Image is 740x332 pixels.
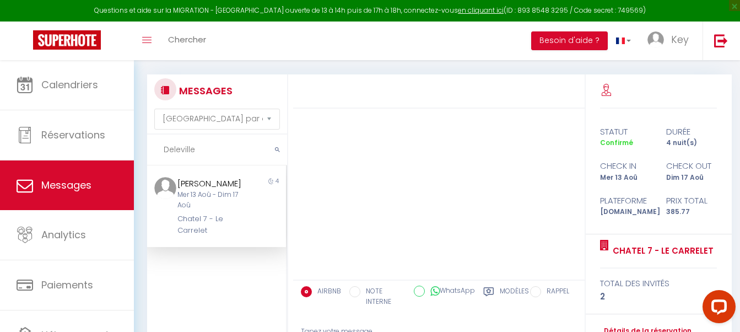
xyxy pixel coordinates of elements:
[600,277,717,290] div: total des invités
[593,173,658,183] div: Mer 13 Aoû
[658,207,724,217] div: 385.77
[714,34,728,47] img: logout
[425,286,475,298] label: WhatsApp
[500,286,529,309] label: Modèles
[600,290,717,303] div: 2
[41,278,93,292] span: Paiements
[639,22,703,60] a: ... Key
[658,173,724,183] div: Dim 17 Aoû
[671,33,689,46] span: Key
[593,194,658,207] div: Plateforme
[609,244,714,258] a: Chatel 7 - Le Carrelet
[177,213,244,236] div: Chatel 7 - Le Carrelet
[658,138,724,148] div: 4 nuit(s)
[312,286,341,298] label: AIRBNB
[154,177,176,199] img: ...
[160,22,214,60] a: Chercher
[147,135,287,165] input: Rechercher un mot clé
[41,128,105,142] span: Réservations
[593,159,658,173] div: check in
[176,78,233,103] h3: MESSAGES
[41,78,98,92] span: Calendriers
[694,286,740,332] iframe: LiveChat chat widget
[360,286,406,307] label: NOTE INTERNE
[33,30,101,50] img: Super Booking
[276,177,279,185] span: 4
[177,190,244,211] div: Mer 13 Aoû - Dim 17 Aoû
[541,286,569,298] label: RAPPEL
[600,138,633,147] span: Confirmé
[41,228,86,242] span: Analytics
[168,34,206,45] span: Chercher
[647,31,664,48] img: ...
[41,178,91,192] span: Messages
[177,177,244,190] div: [PERSON_NAME]
[658,159,724,173] div: check out
[458,6,504,15] a: en cliquant ici
[658,125,724,138] div: durée
[593,207,658,217] div: [DOMAIN_NAME]
[593,125,658,138] div: statut
[531,31,608,50] button: Besoin d'aide ?
[658,194,724,207] div: Prix total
